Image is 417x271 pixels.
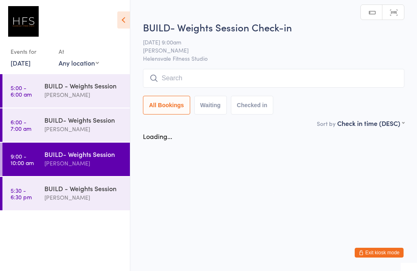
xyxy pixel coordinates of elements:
[59,58,99,67] div: Any location
[317,119,336,128] label: Sort by
[11,153,34,166] time: 9:00 - 10:00 am
[337,119,404,128] div: Check in time (DESC)
[11,58,31,67] a: [DATE]
[44,124,123,134] div: [PERSON_NAME]
[2,143,130,176] a: 9:00 -10:00 amBUILD- Weights Session[PERSON_NAME]
[143,46,392,54] span: [PERSON_NAME]
[2,108,130,142] a: 6:00 -7:00 amBUILD- Weights Session[PERSON_NAME]
[11,45,50,58] div: Events for
[2,74,130,108] a: 5:00 -6:00 amBUILD - Weights Session[PERSON_NAME]
[2,177,130,210] a: 5:30 -6:30 pmBUILD - Weights Session[PERSON_NAME]
[59,45,99,58] div: At
[11,119,31,132] time: 6:00 - 7:00 am
[44,150,123,159] div: BUILD- Weights Session
[143,96,190,115] button: All Bookings
[355,248,404,258] button: Exit kiosk mode
[44,184,123,193] div: BUILD - Weights Session
[8,6,39,37] img: Helensvale Fitness Studio (HFS)
[44,159,123,168] div: [PERSON_NAME]
[44,193,123,202] div: [PERSON_NAME]
[44,115,123,124] div: BUILD- Weights Session
[194,96,227,115] button: Waiting
[143,132,172,141] div: Loading...
[11,187,32,200] time: 5:30 - 6:30 pm
[11,84,32,97] time: 5:00 - 6:00 am
[143,20,404,34] h2: BUILD- Weights Session Check-in
[231,96,274,115] button: Checked in
[143,38,392,46] span: [DATE] 9:00am
[44,81,123,90] div: BUILD - Weights Session
[143,69,404,88] input: Search
[44,90,123,99] div: [PERSON_NAME]
[143,54,404,62] span: Helensvale Fitness Studio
